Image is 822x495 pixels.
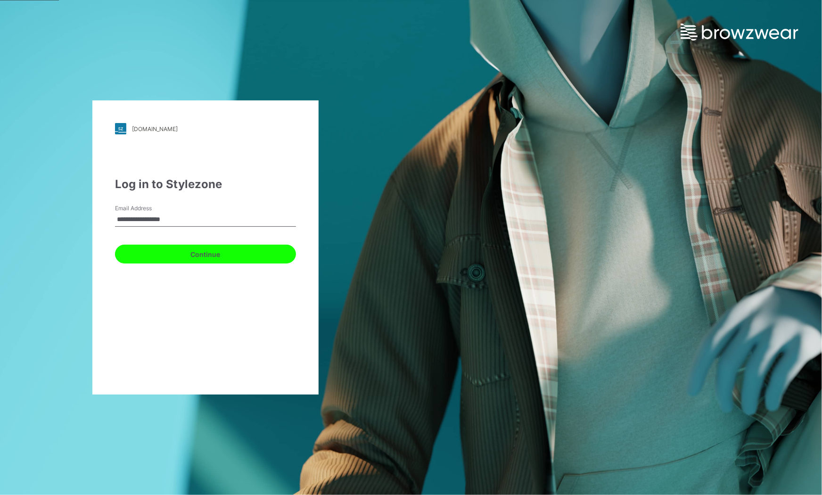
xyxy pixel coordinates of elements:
div: [DOMAIN_NAME] [132,125,178,132]
label: Email Address [115,204,181,213]
button: Continue [115,245,296,264]
img: browzwear-logo.e42bd6dac1945053ebaf764b6aa21510.svg [681,24,798,41]
a: [DOMAIN_NAME] [115,123,296,134]
div: Log in to Stylezone [115,176,296,193]
img: stylezone-logo.562084cfcfab977791bfbf7441f1a819.svg [115,123,126,134]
